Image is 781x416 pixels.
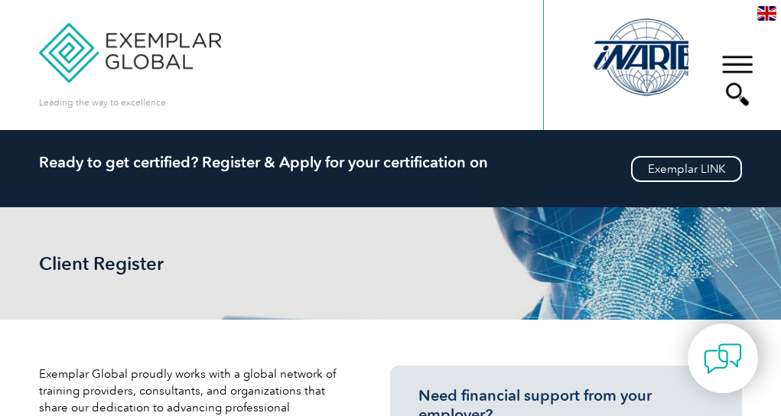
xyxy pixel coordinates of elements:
a: Exemplar LINK [631,156,742,182]
h2: Client Register [39,253,268,274]
img: contact-chat.png [704,340,742,378]
p: Leading the way to excellence [39,94,166,111]
img: en [757,6,776,21]
h2: Ready to get certified? Register & Apply for your certification on [39,153,742,171]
